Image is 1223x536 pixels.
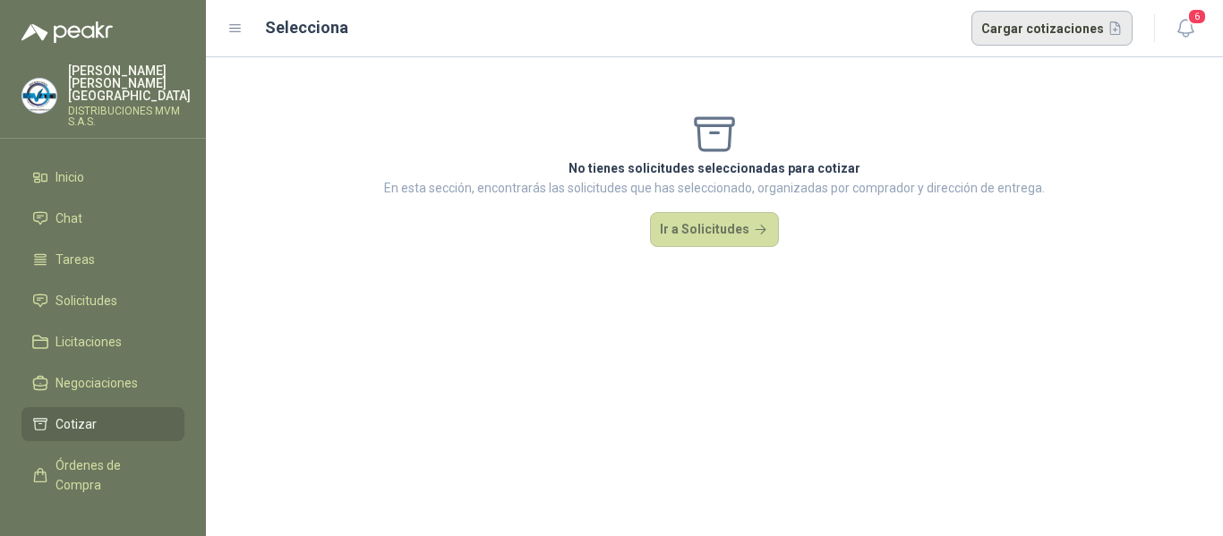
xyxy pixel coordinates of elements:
[21,448,184,502] a: Órdenes de Compra
[56,455,167,495] span: Órdenes de Compra
[21,284,184,318] a: Solicitudes
[650,212,779,248] button: Ir a Solicitudes
[56,291,117,311] span: Solicitudes
[21,21,113,43] img: Logo peakr
[384,158,1045,178] p: No tienes solicitudes seleccionadas para cotizar
[56,373,138,393] span: Negociaciones
[56,208,82,228] span: Chat
[265,15,348,40] h2: Selecciona
[1187,8,1207,25] span: 6
[21,160,184,194] a: Inicio
[22,79,56,113] img: Company Logo
[56,332,122,352] span: Licitaciones
[21,242,184,277] a: Tareas
[56,167,84,187] span: Inicio
[21,407,184,441] a: Cotizar
[21,201,184,235] a: Chat
[68,64,191,102] p: [PERSON_NAME] [PERSON_NAME] [GEOGRAPHIC_DATA]
[21,366,184,400] a: Negociaciones
[384,178,1045,198] p: En esta sección, encontrarás las solicitudes que has seleccionado, organizadas por comprador y di...
[1169,13,1202,45] button: 6
[971,11,1133,47] button: Cargar cotizaciones
[68,106,191,127] p: DISTRIBUCIONES MVM S.A.S.
[56,414,97,434] span: Cotizar
[56,250,95,269] span: Tareas
[21,325,184,359] a: Licitaciones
